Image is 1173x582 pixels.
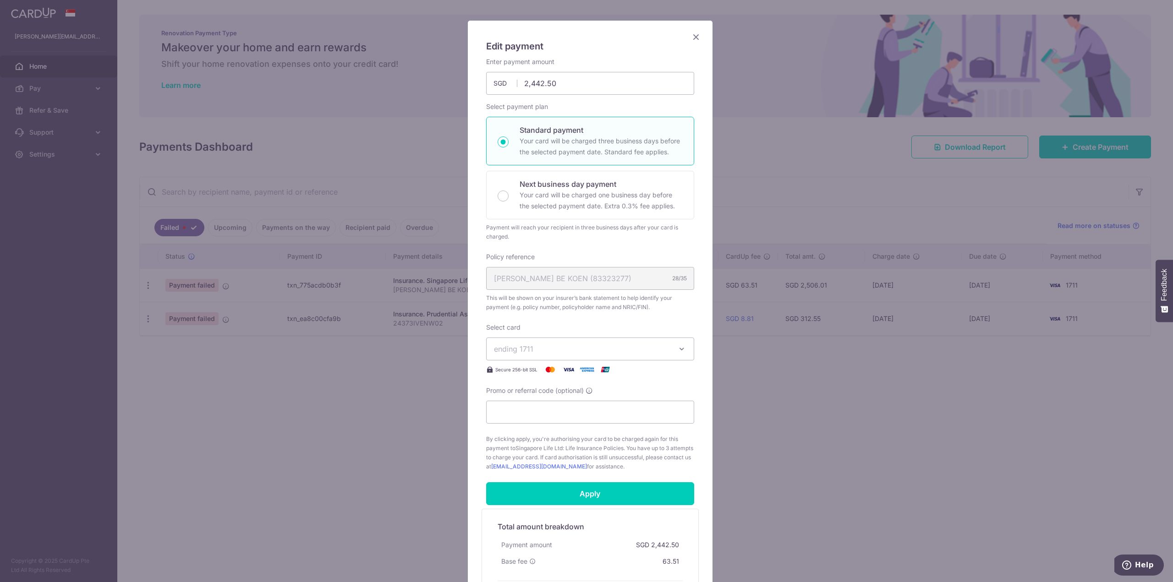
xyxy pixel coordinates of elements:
input: 0.00 [486,72,694,95]
iframe: Opens a widget where you can find more information [1114,555,1164,577]
label: Enter payment amount [486,57,554,66]
h5: Total amount breakdown [498,521,683,532]
span: Base fee [501,557,527,566]
span: Promo or referral code (optional) [486,386,584,395]
img: American Express [578,364,596,375]
button: Feedback - Show survey [1156,260,1173,322]
a: [EMAIL_ADDRESS][DOMAIN_NAME] [491,463,587,470]
span: By clicking apply, you're authorising your card to be charged again for this payment to . You hav... [486,435,694,471]
h5: Edit payment [486,39,694,54]
button: ending 1711 [486,337,694,360]
img: Visa [559,364,578,375]
span: Singapore Life Ltd: Life Insurance Policies [515,445,624,451]
span: This will be shown on your insurer’s bank statement to help identify your payment (e.g. policy nu... [486,294,694,312]
p: Your card will be charged three business days before the selected payment date. Standard fee appl... [520,136,683,158]
div: 28/35 [672,274,687,283]
span: SGD [493,79,517,88]
div: SGD 2,442.50 [632,537,683,553]
span: Secure 256-bit SSL [495,366,537,373]
button: Close [691,32,702,43]
img: UnionPay [596,364,614,375]
span: ending 1711 [494,344,533,354]
p: Next business day payment [520,179,683,190]
div: 63.51 [659,553,683,570]
label: Select payment plan [486,102,548,111]
div: Payment amount [498,537,556,553]
div: Payment will reach your recipient in three business days after your card is charged. [486,223,694,241]
p: Standard payment [520,125,683,136]
span: Feedback [1160,269,1168,301]
p: Your card will be charged one business day before the selected payment date. Extra 0.3% fee applies. [520,190,683,212]
input: Apply [486,482,694,505]
label: Policy reference [486,252,535,261]
label: Select card [486,323,521,332]
img: Mastercard [541,364,559,375]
